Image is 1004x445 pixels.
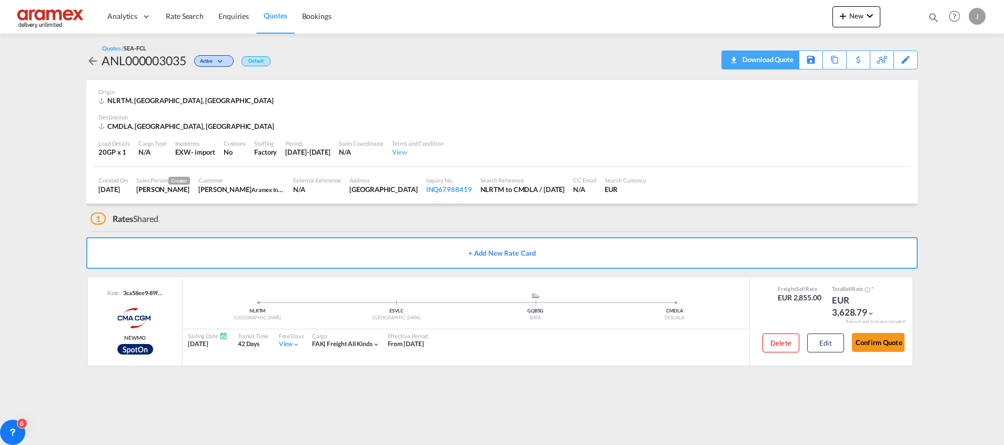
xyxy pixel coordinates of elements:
div: Stuffing [254,139,277,147]
div: Sales Person [136,176,190,185]
div: Free Days [279,332,304,340]
div: Download Quote [727,51,794,68]
div: J [969,8,986,25]
div: Search Currency [605,176,646,184]
div: Customer [198,176,285,184]
div: 20GP x 1 [98,147,130,157]
div: EXW [175,147,191,157]
div: Save As Template [799,51,822,69]
div: Customs [224,139,246,147]
div: NLRTM, Rotterdam, Europe [98,96,276,105]
div: freight all kinds [312,340,373,349]
div: N/A [339,147,384,157]
div: NLRTM to CMDLA / 25 Aug 2025 [480,185,565,194]
div: BATA [466,315,605,321]
div: Factory Stuffing [254,147,277,157]
img: dca169e0c7e311edbe1137055cab269e.png [16,5,87,28]
md-icon: icon-chevron-down [293,341,300,348]
div: Transit Time [238,332,268,340]
span: Help [946,7,963,25]
span: From [DATE] [388,340,424,348]
div: Quotes /SEA-FCL [102,44,146,52]
button: Delete [762,333,799,352]
div: icon-magnify [928,12,939,27]
img: CMACGM Spot [108,305,162,331]
div: EUR 3,628.79 [832,294,885,319]
div: NLRTM [188,308,327,315]
span: Creator [168,177,190,185]
div: - import [191,147,215,157]
div: Cargo Type [138,139,167,147]
div: icon-arrow-left [86,52,102,69]
span: Rate Search [166,12,204,21]
div: N/A [138,147,167,157]
span: Sell [844,286,852,292]
div: [GEOGRAPHIC_DATA] [327,315,466,321]
span: Enquiries [218,12,249,21]
span: Quotes [264,11,287,20]
div: Origin [98,88,906,96]
div: Dubai [349,185,417,194]
span: SEA-FCL [124,45,146,52]
span: | [324,340,326,348]
span: FAK [312,340,327,348]
div: Terms and Condition [392,139,443,147]
div: GQBSG [466,308,605,315]
div: INQ67988419 [426,185,472,194]
div: Download Quote [740,51,794,68]
div: CMDLA, Douala, Africa [98,122,277,131]
button: icon-plus 400-fgNewicon-chevron-down [832,6,880,27]
md-icon: icon-arrow-left [86,55,99,67]
span: 1 [91,213,106,225]
div: CC Email [573,176,596,184]
div: 42 Days [238,340,268,349]
div: CMDLA [605,308,744,315]
md-icon: icon-download [727,53,740,60]
md-icon: icon-chevron-down [864,9,876,22]
div: External Reference [293,176,341,184]
div: Total Rate [832,285,885,294]
div: Inquiry No. [426,176,472,184]
div: N/A [293,185,341,194]
div: Effective Period [388,332,428,340]
div: Rollable available [117,344,153,355]
div: Search Reference [480,176,565,184]
div: Period [285,139,330,147]
div: 25 Aug 2025 [98,185,128,194]
button: + Add New Rate Card [86,237,918,269]
div: Change Status Here [194,55,234,67]
div: Quote PDF is not available at this time [727,51,794,68]
div: Load Details [98,139,130,147]
div: Janice Camporaso [136,185,190,194]
md-icon: assets/icons/custom/ship-fill.svg [529,293,542,298]
span: Sell [796,286,805,292]
div: Destination [98,113,906,121]
div: Address [349,176,417,184]
md-icon: icon-chevron-down [215,59,228,65]
span: Bookings [302,12,332,21]
div: 3ca58ee9-89f2-4287-ae5d-b22426da27a0.258568a6-0a97-3afe-86a5-584aea2b516a [121,289,163,297]
img: CMA_CGM_Spot.png [117,344,153,355]
md-icon: Schedules Available [219,332,227,340]
md-icon: icon-chevron-down [867,310,875,317]
div: View [392,147,443,157]
div: Created On [98,176,128,184]
div: Help [946,7,969,26]
div: ESVLC [327,308,466,315]
button: Edit [807,333,844,352]
div: Sales Coordinator [339,139,384,147]
span: New [837,12,876,20]
div: DOUALA [605,315,744,321]
div: No [224,147,246,157]
div: N/A [573,185,596,194]
div: Shared [91,213,158,225]
div: Remark and Inclusion included [838,319,912,325]
button: Confirm Quote [852,333,905,352]
div: ANL000003035 [102,52,186,69]
button: Spot Rates are dynamic & can fluctuate with time [863,286,870,294]
md-icon: icon-magnify [928,12,939,23]
div: From 01 Sep 2025 [388,340,424,349]
span: Subject to Remarks [870,286,874,292]
div: [DATE] [188,340,227,349]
